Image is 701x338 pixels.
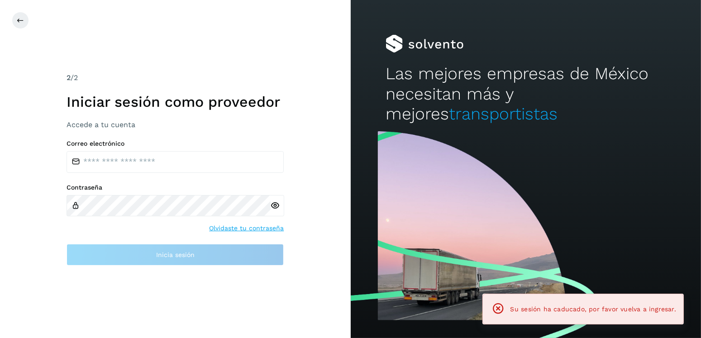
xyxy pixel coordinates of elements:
[67,244,284,266] button: Inicia sesión
[67,120,284,129] h3: Accede a tu cuenta
[67,140,284,148] label: Correo electrónico
[67,73,71,82] span: 2
[156,252,195,258] span: Inicia sesión
[67,184,284,191] label: Contraseña
[67,72,284,83] div: /2
[386,64,666,124] h2: Las mejores empresas de México necesitan más y mejores
[510,305,676,313] span: Su sesión ha caducado, por favor vuelva a ingresar.
[449,104,558,124] span: transportistas
[67,93,284,110] h1: Iniciar sesión como proveedor
[209,224,284,233] a: Olvidaste tu contraseña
